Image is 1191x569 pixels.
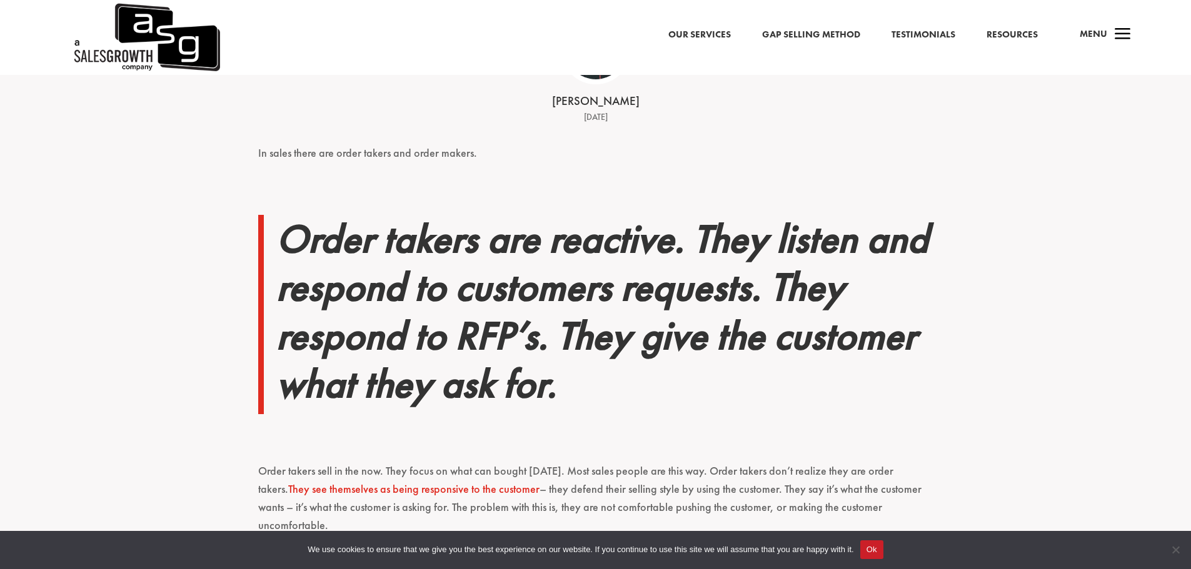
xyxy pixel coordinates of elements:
a: They see themselves as being responsive to the customer [288,482,540,496]
div: [PERSON_NAME] [402,93,790,110]
button: Ok [860,540,883,559]
a: Our Services [668,27,731,43]
a: Gap Selling Method [762,27,860,43]
span: We use cookies to ensure that we give you the best experience on our website. If you continue to ... [308,543,853,556]
p: In sales there are order takers and order makers. [258,144,933,174]
div: [DATE] [402,110,790,125]
span: No [1169,543,1182,556]
a: Resources [987,27,1038,43]
a: Testimonials [892,27,955,43]
p: Order takers sell in the now. They focus on what can bought [DATE]. Most sales people are this wa... [258,462,933,545]
span: Menu [1080,27,1107,40]
span: a [1110,22,1135,47]
h2: Order takers are reactive. They listen and respond to customers requests. They respond to RFP’s. ... [276,215,933,414]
